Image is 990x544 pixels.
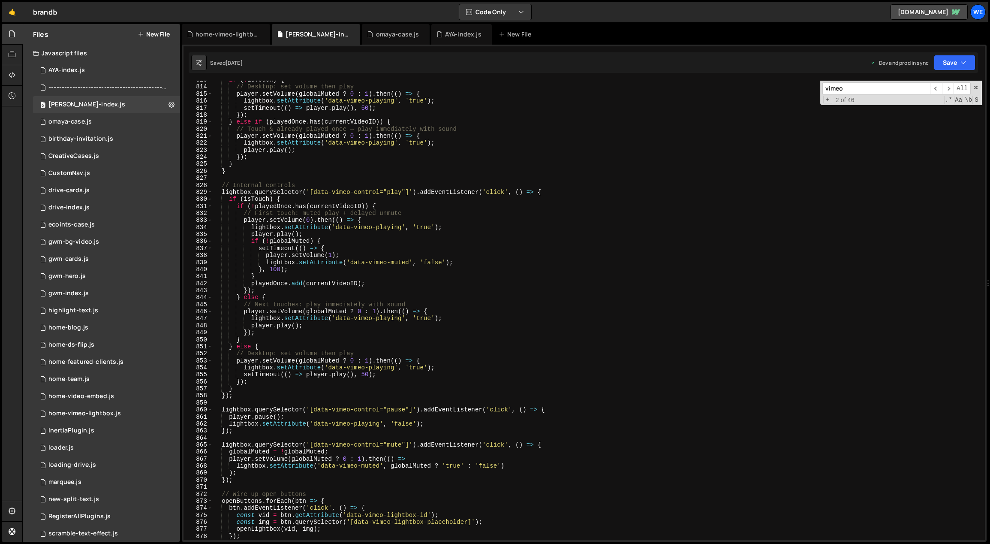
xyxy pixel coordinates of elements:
[184,133,213,139] div: 821
[48,118,92,126] div: omaya-case.js
[184,462,213,469] div: 868
[970,4,986,20] a: We
[184,526,213,532] div: 877
[48,307,98,314] div: highlight-text.js
[138,31,170,38] button: New File
[184,420,213,427] div: 862
[184,189,213,196] div: 829
[23,45,180,62] div: Javascript files
[48,375,90,383] div: home-team.js
[184,498,213,505] div: 873
[184,448,213,455] div: 866
[33,30,48,39] h2: Files
[184,315,213,322] div: 847
[184,97,213,104] div: 816
[832,97,858,103] span: 2 of 46
[184,533,213,540] div: 878
[184,83,213,90] div: 814
[48,530,118,538] div: scramble-text-effect.js
[40,102,45,109] span: 0
[48,496,99,503] div: new-split-text.js
[459,4,531,20] button: Code Only
[184,399,213,406] div: 859
[48,478,81,486] div: marquee.js
[184,392,213,399] div: 858
[184,231,213,238] div: 835
[184,168,213,175] div: 826
[48,290,89,297] div: gwm-index.js
[184,203,213,210] div: 831
[184,427,213,434] div: 863
[48,427,94,435] div: InertiaPlugin.js
[33,216,180,233] div: 12095/39566.js
[33,491,180,508] div: 12095/39580.js
[184,210,213,217] div: 832
[48,444,74,452] div: loader.js
[184,280,213,287] div: 842
[33,388,180,405] div: 12095/29427.js
[184,469,213,476] div: 869
[33,285,180,302] div: 12095/34818.js
[48,84,167,91] div: ------------------------------------------------.js
[184,175,213,181] div: 827
[33,165,180,182] div: 12095/31261.js
[33,422,180,439] div: 12095/29323.js
[184,343,213,350] div: 851
[184,217,213,224] div: 833
[184,308,213,315] div: 846
[184,484,213,490] div: 871
[184,160,213,167] div: 825
[184,441,213,448] div: 865
[33,96,180,113] div: 12095/46624.js
[48,272,86,280] div: gwm-hero.js
[33,371,180,388] div: 12095/39251.js
[184,112,213,118] div: 818
[48,461,96,469] div: loading-drive.js
[870,59,929,66] div: Dev and prod in sync
[930,82,942,95] span: ​
[33,199,180,216] div: 12095/35237.js
[33,405,180,422] div: 12095/38008.js
[184,329,213,336] div: 849
[48,204,90,212] div: drive-index.js
[33,474,180,491] div: 12095/29478.js
[48,393,114,400] div: home-video-embed.js
[184,322,213,329] div: 848
[499,30,535,39] div: New File
[184,505,213,511] div: 874
[33,251,180,268] div: 12095/34673.js
[184,336,213,343] div: 850
[822,82,930,95] input: Search for
[184,512,213,519] div: 875
[33,130,180,148] div: 12095/46212.js
[33,62,180,79] div: 12095/46698.js
[934,55,975,70] button: Save
[954,96,963,104] span: CaseSensitive Search
[48,101,125,109] div: [PERSON_NAME]-index.js
[376,30,419,39] div: omaya-case.js
[184,357,213,364] div: 853
[184,414,213,420] div: 861
[184,519,213,526] div: 876
[184,105,213,112] div: 817
[48,410,121,417] div: home-vimeo-lightbox.js
[226,59,243,66] div: [DATE]
[48,341,94,349] div: home-ds-flip.js
[944,96,953,104] span: RegExp Search
[891,4,968,20] a: [DOMAIN_NAME]
[954,82,971,95] span: Alt-Enter
[33,233,180,251] div: 12095/33534.js
[184,154,213,160] div: 824
[33,113,180,130] div: 12095/46345.js
[33,148,180,165] div: 12095/31445.js
[942,82,954,95] span: ​
[184,491,213,498] div: 872
[48,324,88,332] div: home-blog.js
[184,456,213,462] div: 867
[184,182,213,189] div: 828
[33,525,180,542] div: 12095/37932.js
[184,371,213,378] div: 855
[48,66,85,74] div: AYA-index.js
[33,354,180,371] div: 12095/38421.js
